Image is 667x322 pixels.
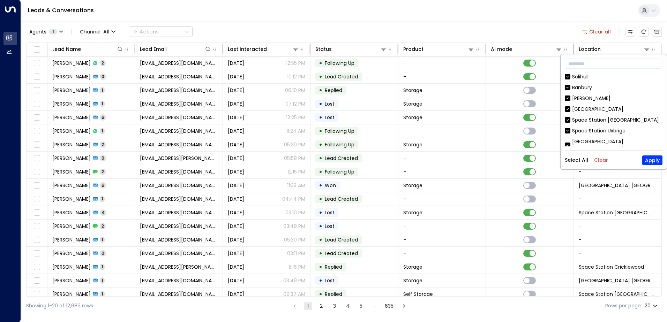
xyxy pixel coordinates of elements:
div: • [319,288,322,300]
span: Jim Newbold [52,168,91,175]
span: Storage [403,114,422,121]
p: 03:11 PM [287,250,305,257]
div: Status [315,45,332,53]
span: annalise.inglis@gmail.com [140,141,217,148]
button: Channel:All [77,27,118,37]
span: 0 [100,250,106,256]
td: - [398,56,486,70]
div: Product [403,45,474,53]
p: 12:15 PM [287,168,305,175]
button: Archived Leads [652,27,662,37]
div: • [319,57,322,69]
span: Mihai Mocanu [52,195,91,202]
span: 1 [100,128,105,134]
div: AI mode [491,45,562,53]
span: Sam Haider [52,182,91,189]
span: Jul 14, 2025 [228,60,244,67]
button: Go to page 5 [357,302,365,310]
span: Toggle select row [32,290,41,299]
span: Rob Wilson [52,155,91,162]
td: - [398,220,486,233]
span: retinarowe@hotmail.co.uk [140,277,217,284]
button: Apply [642,155,662,165]
span: Replied [325,291,342,298]
span: Lost [325,277,335,284]
span: aliabdelaal333@hotmail.com [140,100,217,107]
span: Toggle select row [32,208,41,217]
span: 1 [100,237,105,243]
div: 20 [645,301,659,311]
span: Toggle select row [32,113,41,122]
p: 07:12 PM [285,100,305,107]
div: Lead Email [140,45,167,53]
button: Go to page 3 [330,302,339,310]
span: Tom Smith [52,73,91,80]
span: rob.wilson@ou.ac.uk [140,155,217,162]
span: 0 [100,74,106,79]
td: - [574,165,661,178]
div: • [319,193,322,205]
td: - [398,192,486,206]
span: Ali Abdelaal [52,100,91,107]
span: Jul 25, 2025 [228,223,244,230]
div: • [319,166,322,178]
span: Replied [325,263,342,270]
td: - [398,70,486,83]
p: 10:12 PM [287,73,305,80]
span: Storage [403,209,422,216]
div: [GEOGRAPHIC_DATA] [572,106,623,113]
span: Toggle select row [32,181,41,190]
div: Lead Name [52,45,123,53]
span: Following Up [325,168,354,175]
span: Jun 03, 2025 [228,236,244,243]
button: page 1 [304,302,312,310]
div: • [319,261,322,273]
span: Tom Smith [52,114,91,121]
span: 1 [49,29,58,34]
span: 1 [100,87,105,93]
span: charsmith040@gmai.com [140,209,217,216]
div: AI mode [491,45,512,53]
div: Last Interacted [228,45,267,53]
span: Lost [325,100,335,107]
span: samhaider@gmail.com [140,182,217,189]
span: All [103,29,110,34]
div: • [319,71,322,83]
span: Space Station Castle Bromwich [579,277,657,284]
span: Space Station Wakefield [579,209,657,216]
span: Refresh [639,27,649,37]
span: Jul 25, 2025 [228,182,244,189]
div: Space Station [GEOGRAPHIC_DATA] [565,116,662,124]
span: Toggle select row [32,86,41,95]
span: James Cooper [52,60,91,67]
span: 2 [100,223,106,229]
span: 6 [100,114,106,120]
span: beckyackroyd92@gmail.com [140,291,217,298]
span: Aug 03, 2025 [228,73,244,80]
button: Agents1 [26,27,66,37]
td: - [574,233,661,246]
span: wezley86@hotmail.com [140,60,217,67]
span: Lost [325,209,335,216]
span: tomsmith22@gmail.com [140,73,217,80]
span: anton.t.morrell@outlook.com [140,263,217,270]
td: - [574,220,661,233]
div: Lead Name [52,45,81,53]
span: Toggle select row [32,100,41,108]
span: 4 [100,209,106,215]
span: 1 [100,291,105,297]
div: • [319,139,322,151]
button: Clear [594,157,608,163]
span: 1 [100,101,105,107]
div: Showing 1-20 of 12,689 rows [26,302,93,309]
p: 03:48 PM [283,223,305,230]
div: Location [579,45,650,53]
span: Space Station Cricklewood [579,263,644,270]
div: • [319,179,322,191]
p: 12:55 PM [286,60,305,67]
span: Annalise Inglis [52,141,91,148]
span: Jun 21, 2025 [228,87,244,94]
span: Aug 13, 2025 [228,114,244,121]
span: 1 [100,264,105,270]
button: Go to page 2 [317,302,325,310]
